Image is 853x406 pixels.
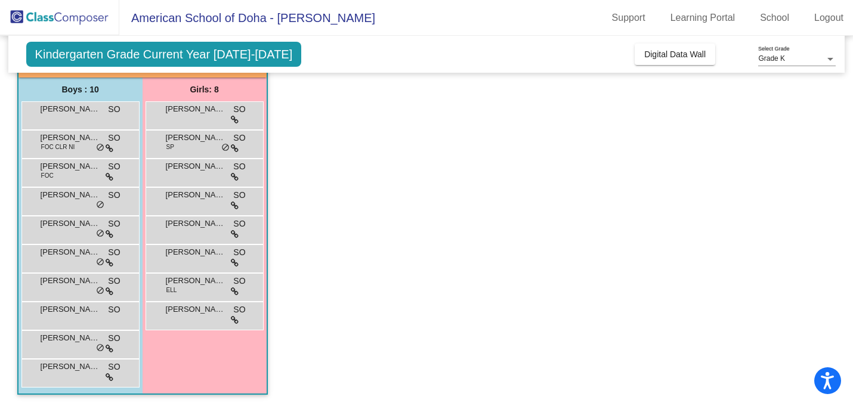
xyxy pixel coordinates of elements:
a: Support [602,8,655,27]
span: Grade K [758,54,785,63]
span: Kindergarten Grade Current Year [DATE]-[DATE] [26,42,302,67]
span: [PERSON_NAME] [166,132,225,144]
a: Learning Portal [661,8,745,27]
span: [PERSON_NAME] [41,332,100,344]
span: [PERSON_NAME] [41,103,100,115]
span: [PERSON_NAME] [41,361,100,373]
span: [PERSON_NAME] [166,103,225,115]
span: SO [108,189,120,202]
span: do_not_disturb_alt [96,343,104,353]
span: [PERSON_NAME] [41,160,100,172]
span: do_not_disturb_alt [96,229,104,238]
span: SP [166,142,174,151]
span: [PERSON_NAME] [166,275,225,287]
span: do_not_disturb_alt [221,143,230,153]
span: [PERSON_NAME] [166,218,225,230]
span: [PERSON_NAME] [41,218,100,230]
span: SO [233,160,245,173]
span: FOC CLR NI [41,142,75,151]
span: do_not_disturb_alt [96,200,104,210]
span: SO [233,103,245,116]
span: [PERSON_NAME] [41,275,100,287]
span: [PERSON_NAME] [166,160,225,172]
span: SO [108,275,120,287]
a: Logout [805,8,853,27]
span: do_not_disturb_alt [96,286,104,296]
span: SO [233,246,245,259]
span: SO [108,361,120,373]
span: [PERSON_NAME] [166,246,225,258]
span: [PERSON_NAME] [41,189,100,201]
span: SO [233,132,245,144]
span: SO [108,132,120,144]
span: do_not_disturb_alt [96,143,104,153]
span: ELL [166,286,177,295]
span: SO [108,303,120,316]
span: SO [233,303,245,316]
span: SO [108,332,120,345]
span: [PERSON_NAME] [166,303,225,315]
span: American School of Doha - [PERSON_NAME] [119,8,375,27]
span: SO [233,275,245,287]
span: [PERSON_NAME] [41,303,100,315]
span: [PERSON_NAME] [166,189,225,201]
button: Digital Data Wall [635,44,715,65]
span: SO [108,103,120,116]
span: [PERSON_NAME] [41,246,100,258]
span: SO [233,218,245,230]
div: Boys : 10 [18,78,143,101]
span: FOC [41,171,54,180]
span: SO [233,189,245,202]
div: Girls: 8 [143,78,267,101]
span: [PERSON_NAME] [41,132,100,144]
span: do_not_disturb_alt [96,258,104,267]
span: Digital Data Wall [644,49,706,59]
a: School [750,8,799,27]
span: SO [108,218,120,230]
span: SO [108,246,120,259]
span: SO [108,160,120,173]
